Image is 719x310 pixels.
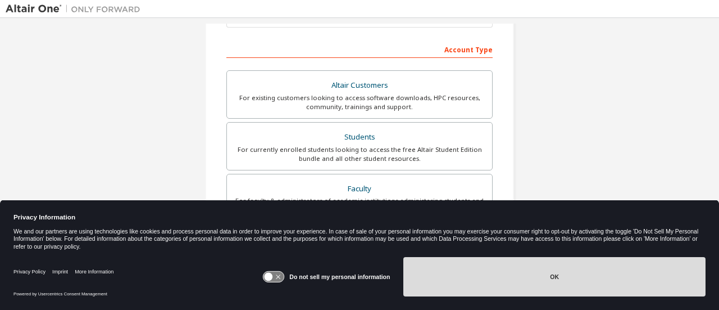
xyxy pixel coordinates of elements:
[6,3,146,15] img: Altair One
[234,78,485,93] div: Altair Customers
[234,196,485,214] div: For faculty & administrators of academic institutions administering students and accessing softwa...
[234,129,485,145] div: Students
[226,40,493,58] div: Account Type
[234,181,485,197] div: Faculty
[234,93,485,111] div: For existing customers looking to access software downloads, HPC resources, community, trainings ...
[234,145,485,163] div: For currently enrolled students looking to access the free Altair Student Edition bundle and all ...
